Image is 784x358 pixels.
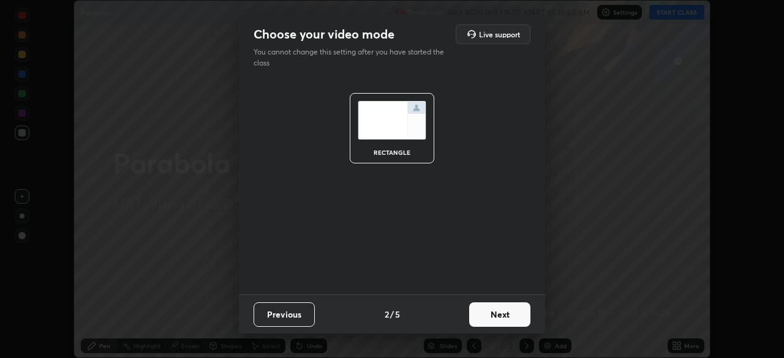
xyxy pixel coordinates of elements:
[479,31,520,38] h5: Live support
[358,101,426,140] img: normalScreenIcon.ae25ed63.svg
[254,26,394,42] h2: Choose your video mode
[390,308,394,321] h4: /
[254,47,452,69] p: You cannot change this setting after you have started the class
[254,302,315,327] button: Previous
[395,308,400,321] h4: 5
[367,149,417,155] div: rectangle
[385,308,389,321] h4: 2
[469,302,530,327] button: Next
